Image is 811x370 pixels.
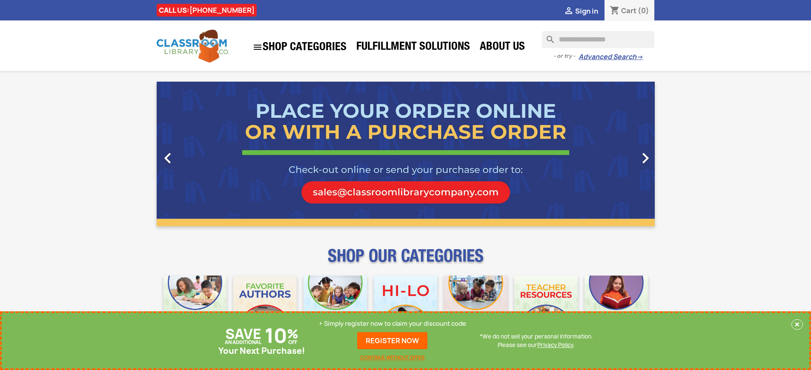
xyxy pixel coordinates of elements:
[553,52,579,60] span: - or try -
[157,82,655,226] ul: Carousel container
[564,6,598,16] a:  Sign in
[444,276,507,339] img: CLC_Fiction_Nonfiction_Mobile.jpg
[374,276,437,339] img: CLC_HiLo_Mobile.jpg
[575,6,598,16] span: Sign in
[157,148,178,169] i: 
[233,276,297,339] img: CLC_Favorite_Authors_Mobile.jpg
[252,42,263,52] i: 
[163,276,227,339] img: CLC_Bulk_Mobile.jpg
[157,82,232,226] a: Previous
[304,276,367,339] img: CLC_Phonics_And_Decodables_Mobile.jpg
[635,148,656,169] i: 
[542,31,654,48] input: Search
[352,39,474,56] a: Fulfillment Solutions
[248,38,351,57] a: SHOP CATEGORIES
[638,6,649,15] span: (0)
[580,82,655,226] a: Next
[621,6,636,15] span: Cart
[610,6,620,16] i: shopping_cart
[476,39,529,56] a: About Us
[579,53,643,61] a: Advanced Search→
[157,4,257,17] div: CALL US:
[542,31,552,41] i: search
[636,53,643,61] span: →
[564,6,574,17] i: 
[514,276,578,339] img: CLC_Teacher_Resources_Mobile.jpg
[189,6,255,15] a: [PHONE_NUMBER]
[585,276,648,339] img: CLC_Dyslexia_Mobile.jpg
[157,30,229,63] img: Classroom Library Company
[157,253,655,269] p: SHOP OUR CATEGORIES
